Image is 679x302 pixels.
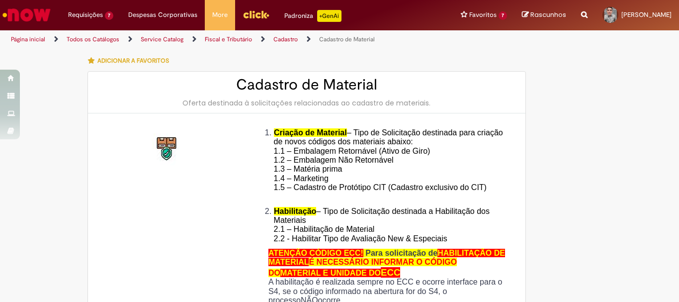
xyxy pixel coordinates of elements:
[243,7,269,22] img: click_logo_yellow_360x200.png
[319,35,375,43] a: Cadastro de Material
[205,35,252,43] a: Fiscal e Tributário
[530,10,566,19] span: Rascunhos
[141,35,183,43] a: Service Catalog
[98,98,515,108] div: Oferta destinada à solicitações relacionadas ao cadastro de materiais.
[621,10,672,19] span: [PERSON_NAME]
[499,11,507,20] span: 7
[268,249,363,257] span: ATENÇÃO CÓDIGO ECC!
[317,10,341,22] p: +GenAi
[268,249,505,266] span: HABILITAÇÃO DE MATERIAL
[105,11,113,20] span: 7
[274,207,490,243] span: – Tipo de Solicitação destinada a Habilitação dos Materiais 2.1 – Habilitação de Material 2.2 - H...
[212,10,228,20] span: More
[469,10,497,20] span: Favoritos
[67,35,119,43] a: Todos os Catálogos
[274,128,347,137] span: Criação de Material
[268,258,457,277] span: É NECESSÁRIO INFORMAR O CÓDIGO DO
[381,267,400,278] span: ECC
[273,35,298,43] a: Cadastro
[97,57,169,65] span: Adicionar a Favoritos
[522,10,566,20] a: Rascunhos
[365,249,437,257] span: Para solicitação de
[128,10,197,20] span: Despesas Corporativas
[98,77,515,93] h2: Cadastro de Material
[68,10,103,20] span: Requisições
[7,30,445,49] ul: Trilhas de página
[280,269,381,277] span: MATERIAL E UNIDADE DO
[274,128,503,201] span: – Tipo de Solicitação destinada para criação de novos códigos dos materiais abaixo: 1.1 – Embalag...
[1,5,52,25] img: ServiceNow
[11,35,45,43] a: Página inicial
[284,10,341,22] div: Padroniza
[274,207,316,215] span: Habilitação
[152,133,183,165] img: Cadastro de Material
[87,50,174,71] button: Adicionar a Favoritos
